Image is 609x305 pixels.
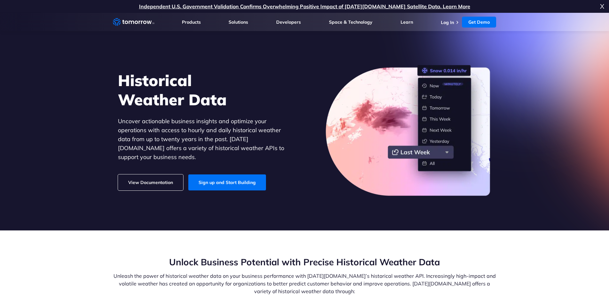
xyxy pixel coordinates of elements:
h1: Historical Weather Data [118,71,294,109]
a: Products [182,19,201,25]
a: Get Demo [462,17,496,28]
a: Sign up and Start Building [188,174,266,190]
p: Uncover actionable business insights and optimize your operations with access to hourly and daily... [118,117,294,162]
h2: Unlock Business Potential with Precise Historical Weather Data [113,256,496,268]
a: Learn [401,19,413,25]
a: Space & Technology [329,19,372,25]
a: Log In [441,20,454,25]
a: Home link [113,17,154,27]
a: View Documentation [118,174,183,190]
img: historical-weather-data.png.webp [326,65,491,196]
a: Solutions [229,19,248,25]
a: Developers [276,19,301,25]
p: Unleash the power of historical weather data on your business performance with [DATE][DOMAIN_NAME... [113,272,496,295]
a: Independent U.S. Government Validation Confirms Overwhelming Positive Impact of [DATE][DOMAIN_NAM... [139,3,470,10]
